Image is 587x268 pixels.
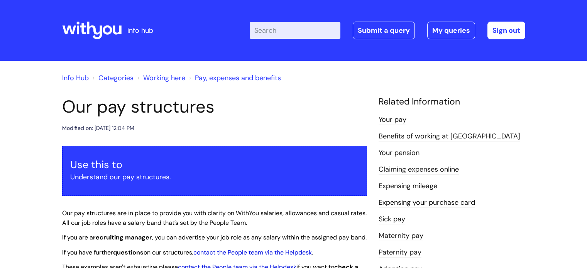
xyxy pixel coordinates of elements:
[250,22,525,39] div: | -
[193,248,312,256] a: contact the People team via the Helpdesk
[62,248,313,256] span: If you have further on our structures, .
[379,198,475,208] a: Expensing your purchase card
[353,22,415,39] a: Submit a query
[487,22,525,39] a: Sign out
[62,73,89,83] a: Info Hub
[127,24,153,37] p: info hub
[250,22,340,39] input: Search
[98,73,134,83] a: Categories
[379,131,520,142] a: Benefits of working at [GEOGRAPHIC_DATA]
[379,231,423,241] a: Maternity pay
[379,96,525,107] h4: Related Information
[62,233,367,241] span: If you are a , you can advertise your job role as any salary within the assigned pay band.
[379,148,420,158] a: Your pension
[62,96,367,117] h1: Our pay structures
[379,165,459,175] a: Claiming expenses online
[62,209,367,227] span: Our pay structures are in place to provide you with clarity on WithYou salaries, allowances and c...
[379,115,406,125] a: Your pay
[135,72,185,84] li: Working here
[379,248,421,258] a: Paternity pay
[113,248,144,256] strong: questions
[91,72,134,84] li: Solution home
[70,171,359,183] p: Understand our pay structures.
[379,181,437,191] a: Expensing mileage
[379,214,405,224] a: Sick pay
[93,233,152,241] strong: recruiting manager
[195,73,281,83] a: Pay, expenses and benefits
[427,22,475,39] a: My queries
[187,72,281,84] li: Pay, expenses and benefits
[70,158,359,171] h3: Use this to
[62,123,134,133] div: Modified on: [DATE] 12:04 PM
[143,73,185,83] a: Working here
